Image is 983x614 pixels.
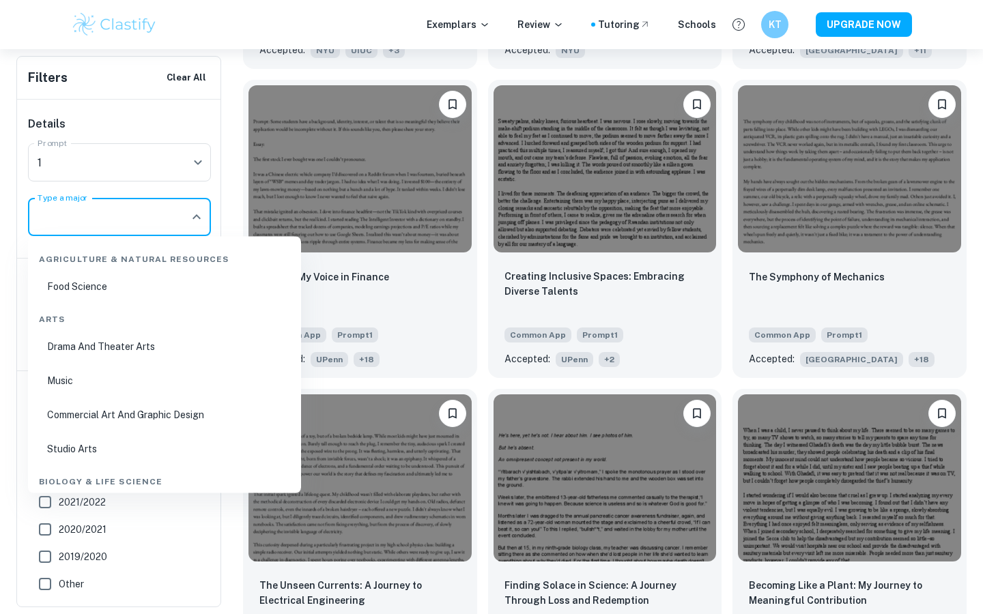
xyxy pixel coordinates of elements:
[556,43,585,58] span: NYU
[727,13,750,36] button: Help and Feedback
[33,331,296,362] li: Drama And Theater Arts
[598,17,651,32] a: Tutoring
[33,302,296,331] div: Arts
[383,43,405,58] span: + 3
[738,394,961,561] img: undefined Common App example thumbnail: Becoming Like a Plant: My Journey to Mea
[439,91,466,118] button: Bookmark
[259,269,389,284] p: Finding My Voice in Finance
[749,578,950,608] p: Becoming Like a Plant: My Journey to Meaningful Contribution
[59,495,106,510] span: 2021/2022
[259,42,305,57] p: Accepted:
[439,400,466,427] button: Bookmark
[678,17,716,32] a: Schools
[38,192,88,203] label: Type a major
[517,17,564,32] p: Review
[749,42,795,57] p: Accepted:
[28,68,68,87] h6: Filters
[909,43,932,58] span: + 11
[33,271,296,302] li: Food Science
[800,43,903,58] span: [GEOGRAPHIC_DATA]
[683,91,711,118] button: Bookmark
[354,352,380,367] span: + 18
[504,42,550,57] p: Accepted:
[928,91,956,118] button: Bookmark
[311,43,340,58] span: NYU
[33,365,296,396] li: Music
[33,242,296,271] div: Agriculture & Natural Resources
[248,85,472,252] img: undefined Common App example thumbnail: Finding My Voice in Finance
[38,137,68,149] label: Prompt
[243,80,477,378] a: BookmarkFinding My Voice in FinanceCommon AppPrompt1Accepted:UPenn+18
[28,143,201,181] div: 1
[494,394,717,561] img: undefined Common App example thumbnail: Finding Solace in Science: A Journey Thr
[259,578,461,608] p: The Unseen Currents: A Journey to Electrical Engineering
[749,269,885,284] p: The Symphony of Mechanics
[248,394,472,561] img: undefined Common App example thumbnail: The Unseen Currents: A Journey to Electr
[187,207,206,226] button: Close
[504,351,550,366] p: Accepted:
[59,522,106,537] span: 2020/2021
[71,11,158,38] img: Clastify logo
[488,80,722,378] a: BookmarkCreating Inclusive Spaces: Embracing Diverse TalentsCommon AppPrompt1Accepted:UPenn+2
[59,549,107,564] span: 2019/2020
[33,465,296,493] div: Biology & Life Science
[749,327,816,342] span: Common App
[163,68,210,88] button: Clear All
[332,327,378,342] span: Prompt 1
[816,12,912,37] button: UPGRADE NOW
[427,17,490,32] p: Exemplars
[59,576,84,591] span: Other
[504,269,706,299] p: Creating Inclusive Spaces: Embracing Diverse Talents
[749,351,795,366] p: Accepted:
[504,327,571,342] span: Common App
[683,400,711,427] button: Bookmark
[577,327,623,342] span: Prompt 1
[28,116,211,132] h6: Details
[928,400,956,427] button: Bookmark
[821,327,868,342] span: Prompt 1
[33,433,296,465] li: Studio Arts
[767,17,783,32] h6: KT
[761,11,788,38] button: KT
[909,352,935,367] span: + 18
[732,80,967,378] a: BookmarkThe Symphony of MechanicsCommon AppPrompt1Accepted:[GEOGRAPHIC_DATA]+18
[504,578,706,608] p: Finding Solace in Science: A Journey Through Loss and Redemption
[345,43,377,58] span: UIUC
[33,399,296,430] li: Commercial Art And Graphic Design
[800,352,903,367] span: [GEOGRAPHIC_DATA]
[599,352,620,367] span: + 2
[556,352,593,367] span: UPenn
[311,352,348,367] span: UPenn
[738,85,961,252] img: undefined Common App example thumbnail: The Symphony of Mechanics
[494,85,717,252] img: undefined Common App example thumbnail: Creating Inclusive Spaces: Embracing Div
